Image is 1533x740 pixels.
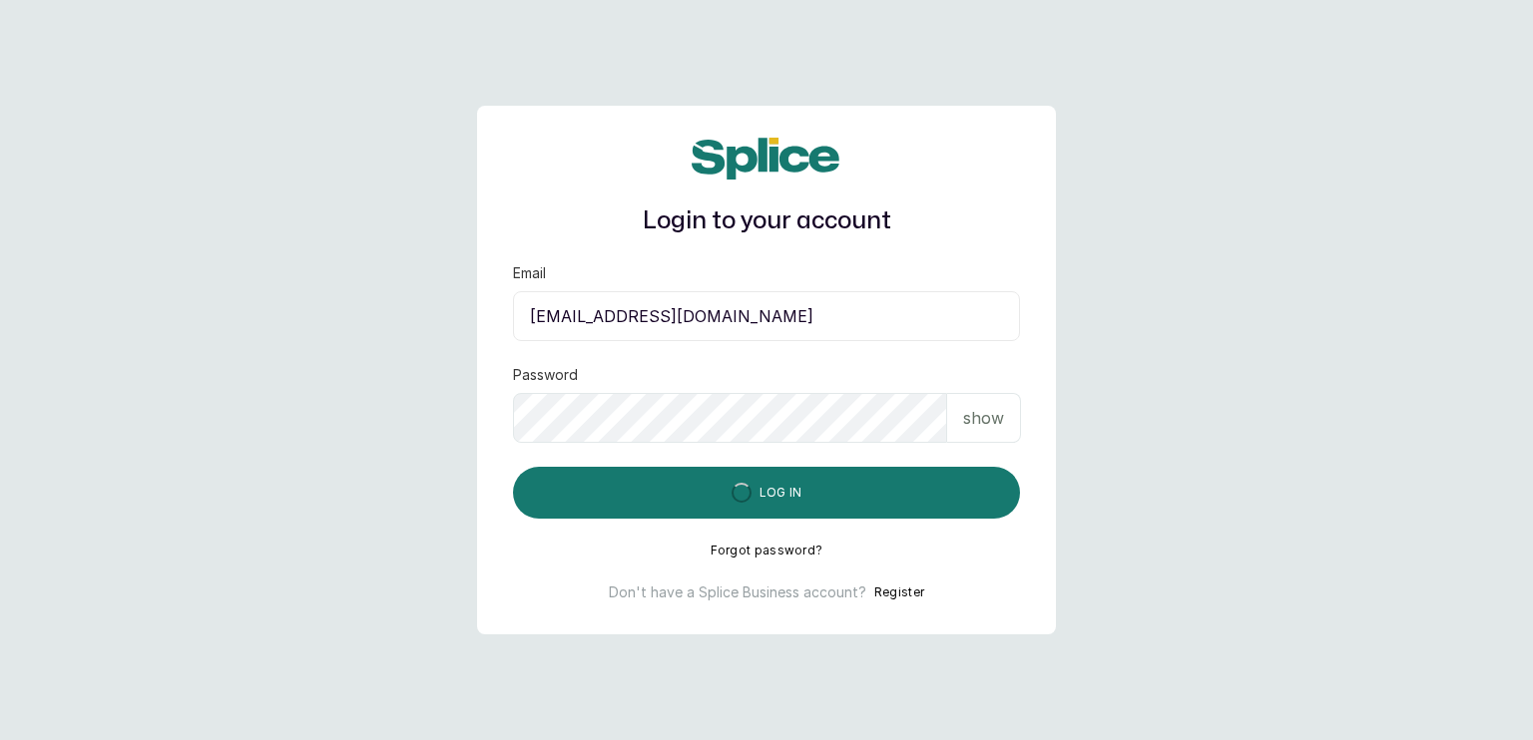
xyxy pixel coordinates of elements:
[513,365,578,385] label: Password
[513,467,1020,519] button: Log in
[513,291,1020,341] input: email@acme.com
[874,582,924,602] button: Register
[963,406,1004,430] p: show
[513,203,1020,239] h1: Login to your account
[609,582,866,602] p: Don't have a Splice Business account?
[711,543,823,558] button: Forgot password?
[513,263,546,283] label: Email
